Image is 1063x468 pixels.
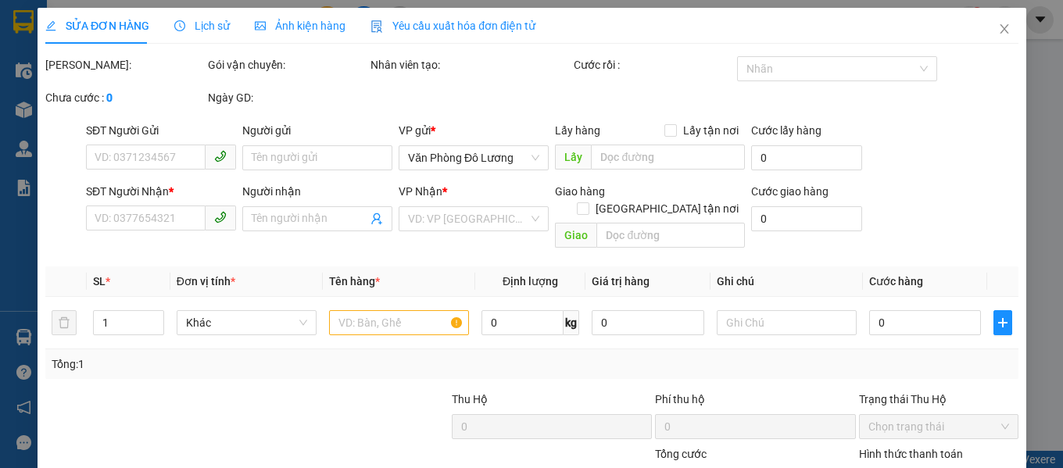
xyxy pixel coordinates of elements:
[328,275,379,288] span: Tên hàng
[452,393,488,405] span: Thu Hộ
[592,275,650,288] span: Giá trị hàng
[370,20,383,33] img: icon
[176,275,234,288] span: Đơn vị tính
[45,56,205,73] div: [PERSON_NAME]:
[994,316,1011,329] span: plus
[993,310,1011,335] button: plus
[868,415,1008,438] span: Chọn trạng thái
[574,56,733,73] div: Cước rồi :
[52,355,412,373] div: Tổng: 1
[717,310,857,335] input: Ghi Chú
[214,211,227,223] span: phone
[52,310,77,335] button: delete
[750,145,861,170] input: Cước lấy hàng
[45,20,149,32] span: SỬA ĐƠN HÀNG
[997,23,1010,35] span: close
[858,448,962,460] label: Hình thức thanh toán
[93,275,106,288] span: SL
[399,122,549,139] div: VP gửi
[591,145,744,170] input: Dọc đường
[370,20,535,32] span: Yêu cầu xuất hóa đơn điện tử
[655,448,707,460] span: Tổng cước
[408,146,539,170] span: Văn Phòng Đô Lương
[255,20,266,31] span: picture
[242,183,392,200] div: Người nhận
[86,122,236,139] div: SĐT Người Gửi
[564,310,579,335] span: kg
[45,89,205,106] div: Chưa cước :
[208,56,367,73] div: Gói vận chuyển:
[45,20,56,31] span: edit
[208,89,367,106] div: Ngày GD:
[214,150,227,163] span: phone
[328,310,468,335] input: VD: Bàn, Ghế
[589,200,744,217] span: [GEOGRAPHIC_DATA] tận nơi
[858,391,1018,408] div: Trạng thái Thu Hộ
[869,275,923,288] span: Cước hàng
[750,124,821,137] label: Cước lấy hàng
[750,206,861,231] input: Cước giao hàng
[255,20,345,32] span: Ảnh kiện hàng
[86,183,236,200] div: SĐT Người Nhận
[399,185,442,198] span: VP Nhận
[370,213,383,225] span: user-add
[174,20,230,32] span: Lịch sử
[370,56,571,73] div: Nhân viên tạo:
[106,91,113,104] b: 0
[242,122,392,139] div: Người gửi
[555,124,600,137] span: Lấy hàng
[676,122,744,139] span: Lấy tận nơi
[655,391,855,414] div: Phí thu hộ
[174,20,185,31] span: clock-circle
[555,223,596,248] span: Giao
[185,311,306,334] span: Khác
[982,8,1025,52] button: Close
[555,185,605,198] span: Giao hàng
[596,223,744,248] input: Dọc đường
[503,275,558,288] span: Định lượng
[710,266,863,297] th: Ghi chú
[750,185,828,198] label: Cước giao hàng
[555,145,591,170] span: Lấy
